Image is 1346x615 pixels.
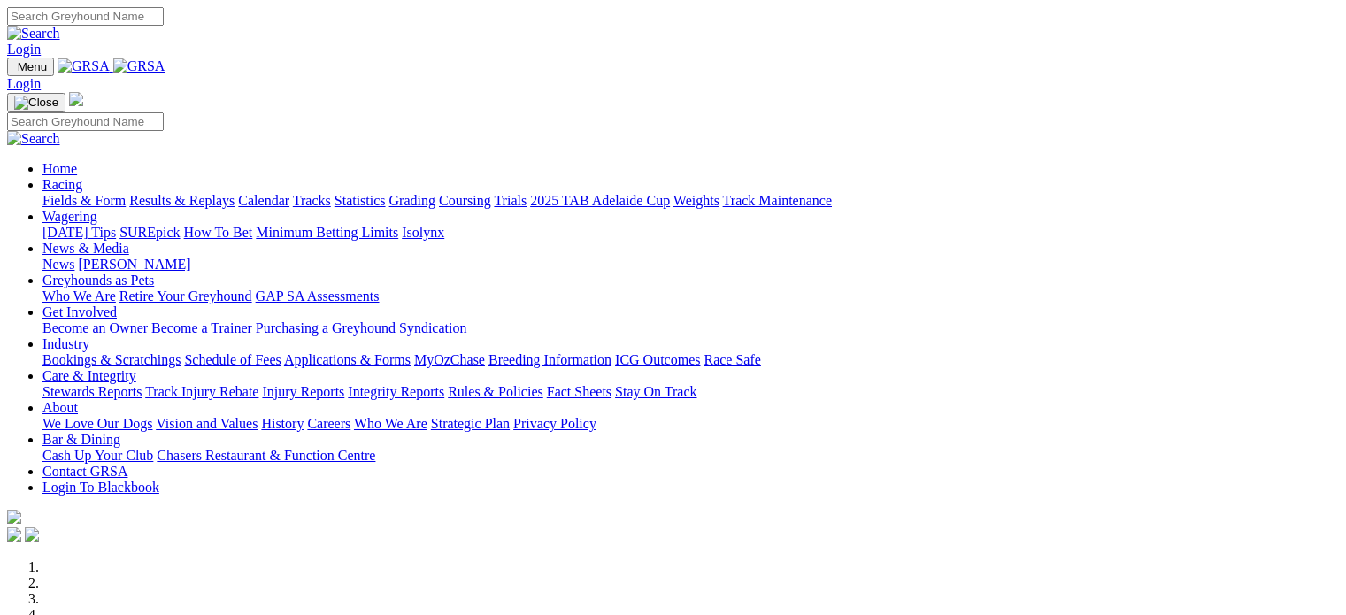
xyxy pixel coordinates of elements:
a: Track Injury Rebate [145,384,258,399]
img: Search [7,131,60,147]
a: Cash Up Your Club [42,448,153,463]
a: Login To Blackbook [42,480,159,495]
div: Racing [42,193,1339,209]
a: Stewards Reports [42,384,142,399]
a: How To Bet [184,225,253,240]
a: We Love Our Dogs [42,416,152,431]
a: Greyhounds as Pets [42,273,154,288]
input: Search [7,112,164,131]
a: Racing [42,177,82,192]
a: 2025 TAB Adelaide Cup [530,193,670,208]
div: Greyhounds as Pets [42,288,1339,304]
a: Breeding Information [488,352,611,367]
a: Schedule of Fees [184,352,281,367]
span: Menu [18,60,47,73]
a: Get Involved [42,304,117,319]
a: [PERSON_NAME] [78,257,190,272]
a: Contact GRSA [42,464,127,479]
a: Applications & Forms [284,352,411,367]
img: logo-grsa-white.png [69,92,83,106]
button: Toggle navigation [7,58,54,76]
a: Become a Trainer [151,320,252,335]
a: Rules & Policies [448,384,543,399]
img: facebook.svg [7,527,21,542]
a: Weights [673,193,719,208]
a: Who We Are [42,288,116,304]
a: Injury Reports [262,384,344,399]
div: Get Involved [42,320,1339,336]
a: Integrity Reports [348,384,444,399]
a: Retire Your Greyhound [119,288,252,304]
a: Strategic Plan [431,416,510,431]
a: Stay On Track [615,384,696,399]
a: Grading [389,193,435,208]
input: Search [7,7,164,26]
img: GRSA [113,58,165,74]
a: ICG Outcomes [615,352,700,367]
a: Calendar [238,193,289,208]
img: twitter.svg [25,527,39,542]
a: Fact Sheets [547,384,611,399]
a: Results & Replays [129,193,235,208]
a: Race Safe [704,352,760,367]
a: Isolynx [402,225,444,240]
a: Wagering [42,209,97,224]
a: Become an Owner [42,320,148,335]
a: GAP SA Assessments [256,288,380,304]
div: Wagering [42,225,1339,241]
a: Login [7,42,41,57]
img: Search [7,26,60,42]
a: [DATE] Tips [42,225,116,240]
a: News [42,257,74,272]
a: Privacy Policy [513,416,596,431]
div: About [42,416,1339,432]
button: Toggle navigation [7,93,65,112]
a: Care & Integrity [42,368,136,383]
a: SUREpick [119,225,180,240]
img: logo-grsa-white.png [7,510,21,524]
img: GRSA [58,58,110,74]
a: Statistics [335,193,386,208]
a: Who We Are [354,416,427,431]
div: News & Media [42,257,1339,273]
a: Bookings & Scratchings [42,352,181,367]
a: News & Media [42,241,129,256]
a: Track Maintenance [723,193,832,208]
a: Bar & Dining [42,432,120,447]
a: Purchasing a Greyhound [256,320,396,335]
a: Coursing [439,193,491,208]
a: Industry [42,336,89,351]
a: Trials [494,193,527,208]
div: Industry [42,352,1339,368]
a: Minimum Betting Limits [256,225,398,240]
a: Tracks [293,193,331,208]
a: About [42,400,78,415]
a: Chasers Restaurant & Function Centre [157,448,375,463]
a: Vision and Values [156,416,258,431]
a: Fields & Form [42,193,126,208]
a: Syndication [399,320,466,335]
a: Careers [307,416,350,431]
div: Bar & Dining [42,448,1339,464]
a: Home [42,161,77,176]
img: Close [14,96,58,110]
a: History [261,416,304,431]
a: MyOzChase [414,352,485,367]
a: Login [7,76,41,91]
div: Care & Integrity [42,384,1339,400]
